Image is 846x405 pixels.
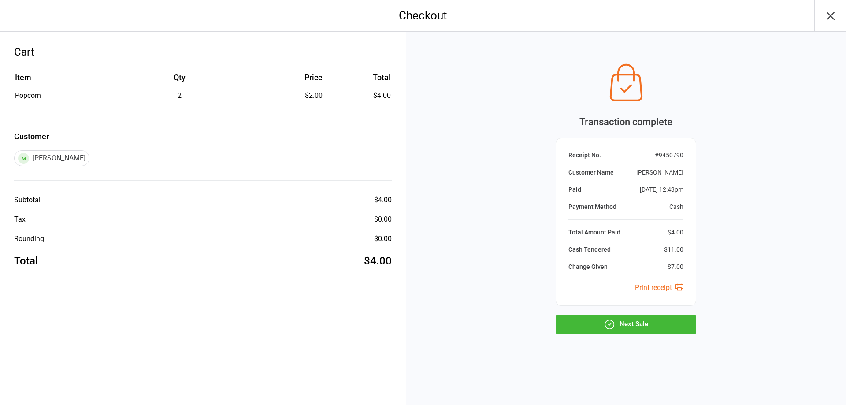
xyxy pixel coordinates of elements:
span: Popcorn [15,91,41,100]
div: Transaction complete [556,115,696,129]
th: Qty [109,71,250,89]
div: Price [251,71,323,83]
div: Subtotal [14,195,41,205]
div: [DATE] 12:43pm [640,185,683,194]
div: Tax [14,214,26,225]
div: 2 [109,90,250,101]
div: $11.00 [664,245,683,254]
div: Total [14,253,38,269]
div: Total Amount Paid [568,228,620,237]
div: $2.00 [251,90,323,101]
div: [PERSON_NAME] [14,150,89,166]
button: Next Sale [556,315,696,334]
div: Change Given [568,262,608,271]
div: Cash Tendered [568,245,611,254]
a: Print receipt [635,283,683,292]
div: $0.00 [374,234,392,244]
div: $4.00 [374,195,392,205]
div: $4.00 [668,228,683,237]
div: Paid [568,185,581,194]
div: [PERSON_NAME] [636,168,683,177]
td: $4.00 [326,90,390,101]
label: Customer [14,130,392,142]
div: Cart [14,44,392,60]
div: Receipt No. [568,151,601,160]
th: Item [15,71,108,89]
div: # 9450790 [655,151,683,160]
div: Customer Name [568,168,614,177]
div: Cash [669,202,683,212]
div: $4.00 [364,253,392,269]
div: Payment Method [568,202,616,212]
div: Rounding [14,234,44,244]
div: $7.00 [668,262,683,271]
th: Total [326,71,390,89]
div: $0.00 [374,214,392,225]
